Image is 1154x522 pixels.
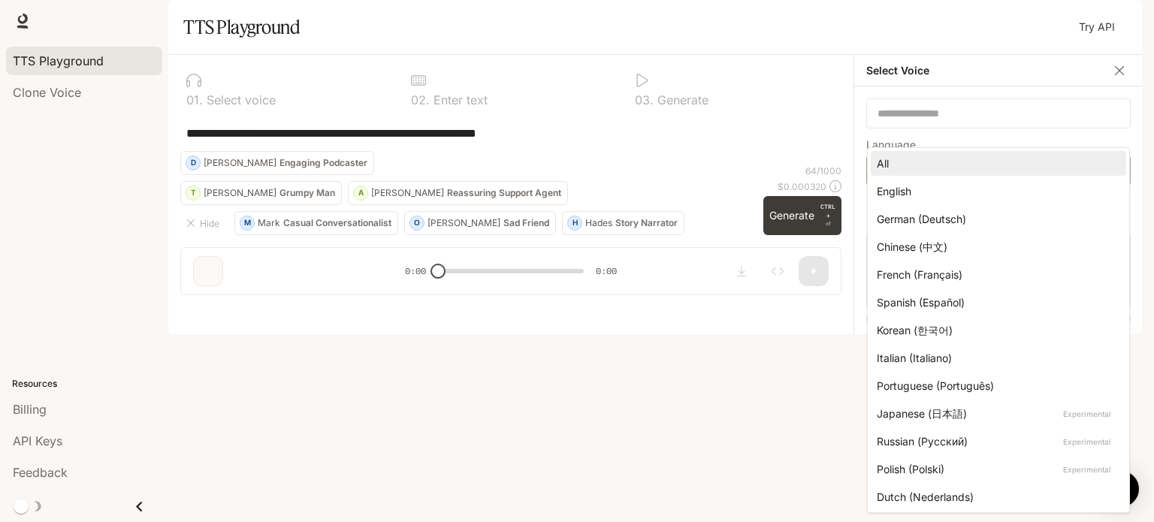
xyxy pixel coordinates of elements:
[877,350,1114,366] div: Italian (Italiano)
[877,294,1114,310] div: Spanish (Español)
[877,239,1114,255] div: Chinese (中文)
[877,433,1114,449] div: Russian (Русский)
[877,406,1114,421] div: Japanese (日本語)
[877,322,1114,338] div: Korean (한국어)
[877,378,1114,394] div: Portuguese (Português)
[1060,407,1114,421] p: Experimental
[877,267,1114,282] div: French (Français)
[877,183,1114,199] div: English
[877,211,1114,227] div: German (Deutsch)
[877,461,1114,477] div: Polish (Polski)
[1060,463,1114,476] p: Experimental
[877,155,1114,171] div: All
[1060,435,1114,448] p: Experimental
[877,489,1114,505] div: Dutch (Nederlands)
